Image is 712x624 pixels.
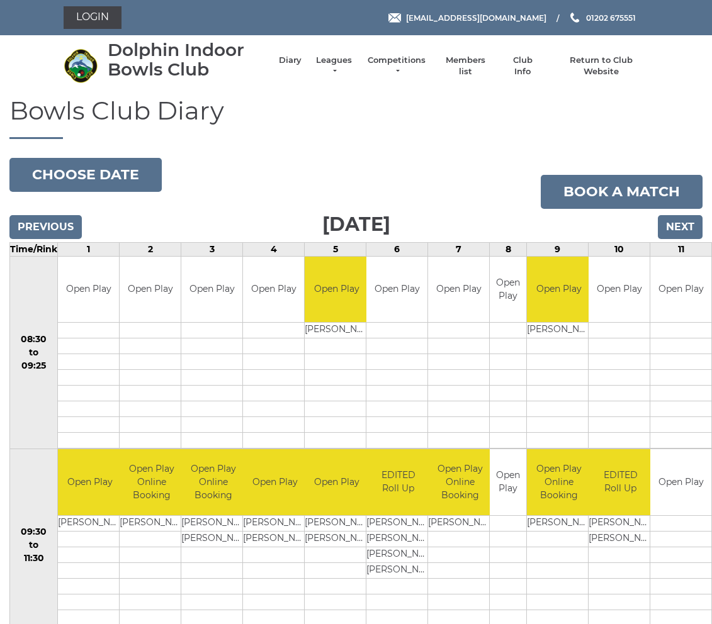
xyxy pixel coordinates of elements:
a: Diary [279,55,302,66]
td: [PERSON_NAME] [305,323,368,338]
span: [EMAIL_ADDRESS][DOMAIN_NAME] [406,13,546,22]
td: Open Play [58,257,119,323]
td: Open Play Online Booking [428,449,492,515]
td: 8 [490,242,527,256]
td: [PERSON_NAME] [181,531,245,547]
td: [PERSON_NAME] [589,515,652,531]
td: [PERSON_NAME] [243,515,307,531]
td: Open Play [650,449,711,515]
td: Open Play [589,257,650,323]
td: Open Play Online Booking [181,449,245,515]
td: 9 [527,242,589,256]
td: [PERSON_NAME] [366,531,430,547]
td: [PERSON_NAME] [305,531,368,547]
td: 08:30 to 09:25 [10,256,58,449]
img: Phone us [570,13,579,23]
a: Email [EMAIL_ADDRESS][DOMAIN_NAME] [388,12,546,24]
td: [PERSON_NAME] [305,515,368,531]
a: Book a match [541,175,703,209]
td: [PERSON_NAME] [181,515,245,531]
td: [PERSON_NAME] [366,515,430,531]
td: Open Play [181,257,242,323]
td: Open Play [527,257,591,323]
td: [PERSON_NAME] [428,515,492,531]
td: [PERSON_NAME] [366,562,430,578]
td: Time/Rink [10,242,58,256]
img: Dolphin Indoor Bowls Club [64,48,98,83]
td: Open Play [490,257,526,323]
td: 6 [366,242,428,256]
input: Next [658,215,703,239]
td: 4 [243,242,305,256]
td: Open Play [243,257,304,323]
td: 5 [305,242,366,256]
a: Phone us 01202 675551 [568,12,636,24]
td: 2 [120,242,181,256]
td: Open Play [120,257,181,323]
td: EDITED Roll Up [366,449,430,515]
td: Open Play [428,257,489,323]
a: Return to Club Website [553,55,648,77]
td: [PERSON_NAME] [527,515,591,531]
td: Open Play [366,257,427,323]
a: Login [64,6,121,29]
td: Open Play [305,449,368,515]
td: Open Play [650,257,711,323]
td: [PERSON_NAME] [58,515,121,531]
td: Open Play Online Booking [120,449,183,515]
td: Open Play [243,449,307,515]
td: Open Play Online Booking [527,449,591,515]
img: Email [388,13,401,23]
a: Members list [439,55,492,77]
button: Choose date [9,158,162,192]
td: 10 [589,242,650,256]
a: Competitions [366,55,427,77]
td: [PERSON_NAME] [366,547,430,562]
div: Dolphin Indoor Bowls Club [108,40,266,79]
span: 01202 675551 [586,13,636,22]
td: EDITED Roll Up [589,449,652,515]
td: [PERSON_NAME] [243,531,307,547]
td: 11 [650,242,712,256]
input: Previous [9,215,82,239]
td: Open Play [58,449,121,515]
a: Club Info [504,55,541,77]
td: 7 [428,242,490,256]
h1: Bowls Club Diary [9,97,703,139]
td: 3 [181,242,243,256]
td: [PERSON_NAME] [120,515,183,531]
td: Open Play [305,257,368,323]
td: [PERSON_NAME] [527,323,591,338]
td: 1 [58,242,120,256]
td: Open Play [490,449,526,515]
td: [PERSON_NAME] [589,531,652,547]
a: Leagues [314,55,354,77]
